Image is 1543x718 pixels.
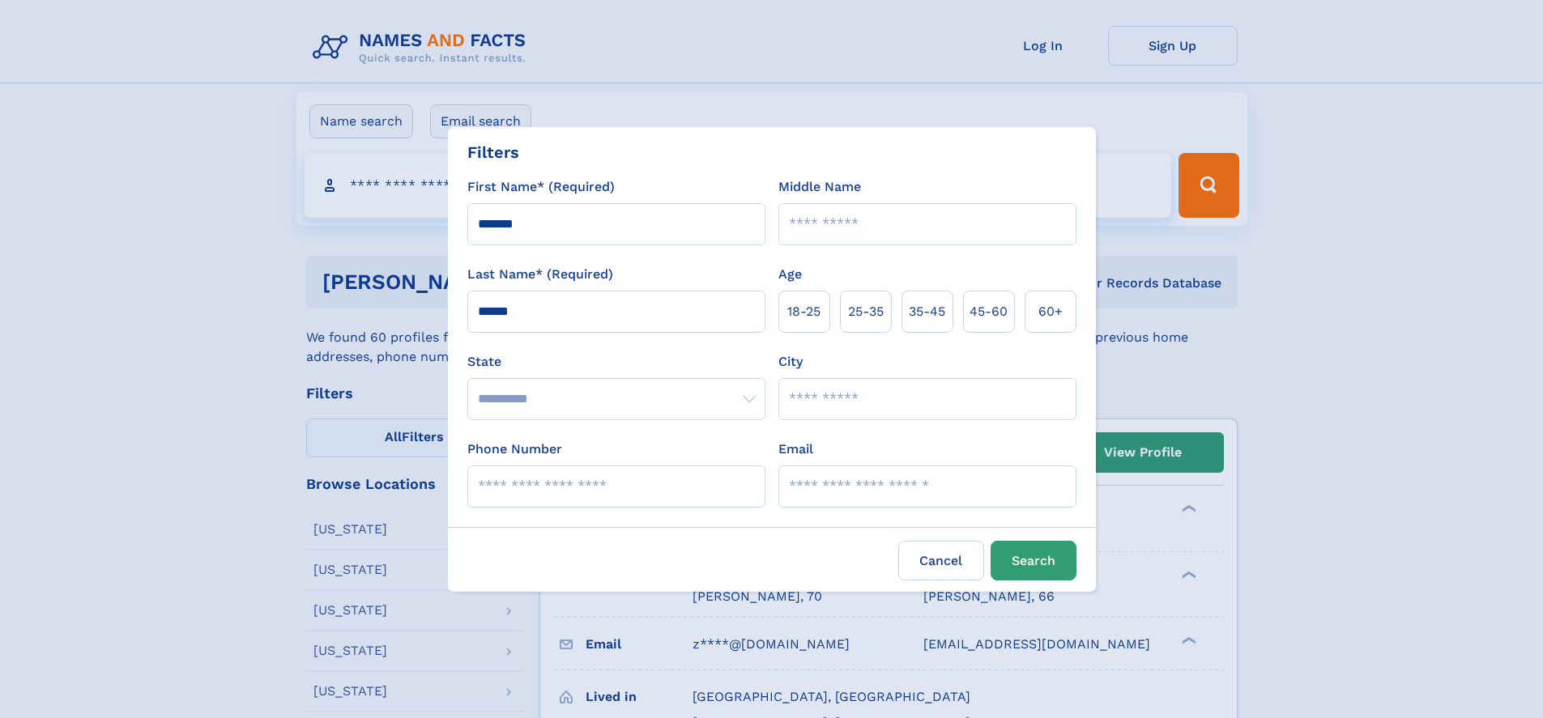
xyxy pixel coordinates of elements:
div: Filters [467,140,519,164]
label: Middle Name [778,177,861,197]
label: First Name* (Required) [467,177,615,197]
span: 35‑45 [909,302,945,321]
span: 60+ [1038,302,1063,321]
button: Search [991,541,1076,580]
span: 18‑25 [787,302,821,321]
label: Age [778,265,802,284]
label: State [467,352,765,372]
label: Email [778,440,813,459]
label: Cancel [898,541,984,580]
label: Phone Number [467,440,562,459]
label: City [778,352,803,372]
label: Last Name* (Required) [467,265,613,284]
span: 45‑60 [970,302,1008,321]
span: 25‑35 [848,302,884,321]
